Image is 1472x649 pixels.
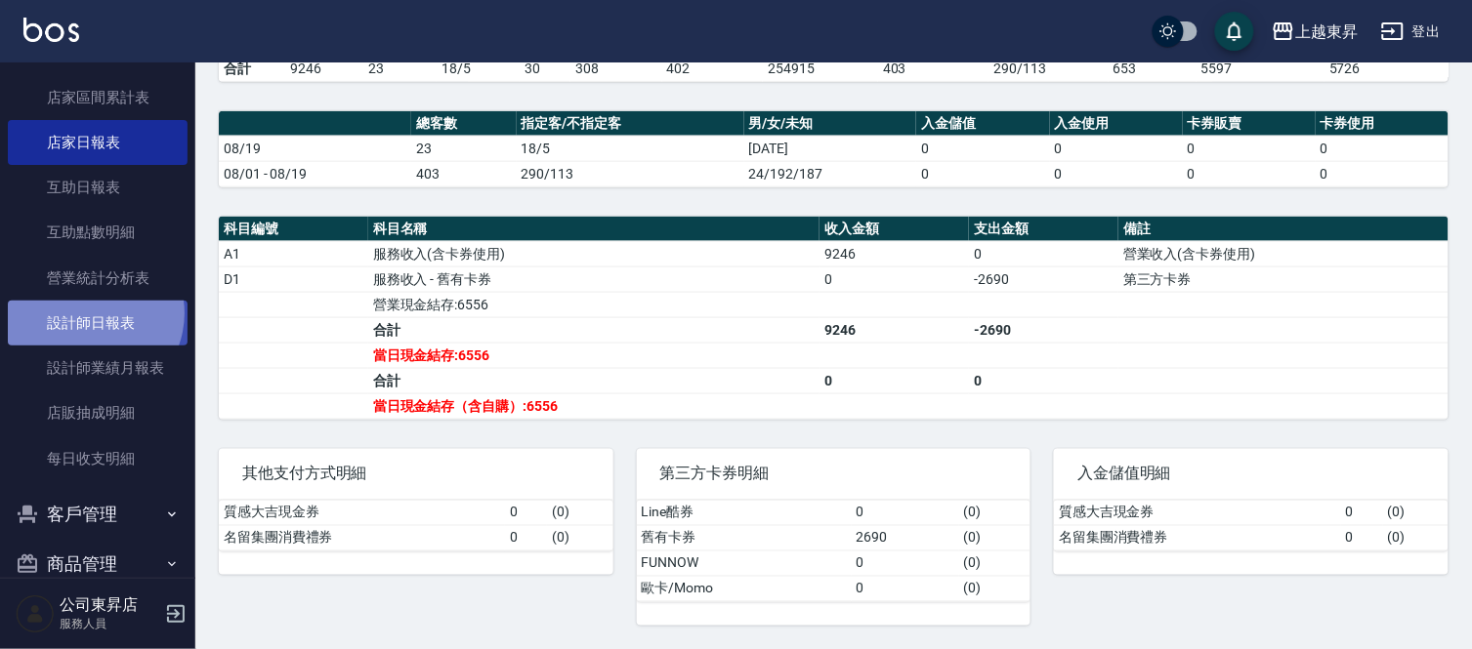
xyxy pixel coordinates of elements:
a: 設計師業績月報表 [8,345,188,390]
td: 0 [852,576,959,601]
div: 上越東昇 [1295,20,1358,44]
th: 支出金額 [969,217,1118,242]
td: 第三方卡券 [1118,266,1449,292]
td: ( 0 ) [959,576,1030,601]
a: 店家日報表 [8,120,188,165]
td: 合計 [368,368,820,393]
a: 互助日報表 [8,165,188,210]
th: 科目編號 [219,217,368,242]
table: a dense table [1054,501,1449,551]
th: 卡券販賣 [1183,111,1316,137]
td: 合計 [368,317,820,343]
td: 23 [363,56,438,81]
button: save [1215,12,1254,51]
table: a dense table [219,111,1449,187]
td: 18/5 [437,56,520,81]
td: ( 0 ) [959,501,1030,526]
td: -2690 [969,266,1118,292]
td: 歐卡/Momo [637,576,852,601]
td: [DATE] [744,136,917,161]
td: -2690 [969,317,1118,343]
table: a dense table [219,217,1449,420]
td: 0 [916,136,1049,161]
th: 科目名稱 [368,217,820,242]
td: 9246 [285,56,363,81]
td: 服務收入(含卡券使用) [368,241,820,266]
td: 0 [1316,161,1449,186]
td: 30 [520,56,570,81]
td: 0 [505,501,547,526]
td: 0 [969,368,1118,393]
td: A1 [219,241,368,266]
a: 設計師日報表 [8,301,188,345]
td: FUNNOW [637,550,852,576]
button: 客戶管理 [8,489,188,540]
td: 0 [1316,136,1449,161]
td: 5597 [1197,56,1325,81]
td: 服務收入 - 舊有卡券 [368,266,820,292]
td: 0 [1341,525,1383,550]
td: 9246 [820,241,969,266]
td: 23 [411,136,516,161]
td: 名留集團消費禮券 [219,525,505,550]
td: 0 [852,501,959,526]
td: 0 [1183,136,1316,161]
th: 指定客/不指定客 [517,111,744,137]
a: 營業統計分析表 [8,256,188,301]
td: 08/01 - 08/19 [219,161,411,186]
td: 舊有卡券 [637,525,852,550]
td: 403 [878,56,989,81]
td: 0 [820,266,969,292]
p: 服務人員 [60,615,159,632]
td: 0 [505,525,547,550]
td: 0 [1341,501,1383,526]
td: 402 [662,56,764,81]
td: ( 0 ) [959,550,1030,576]
span: 入金儲值明細 [1077,465,1425,484]
td: ( 0 ) [547,501,612,526]
td: 0 [916,161,1049,186]
table: a dense table [637,501,1031,602]
td: 24/192/187 [744,161,917,186]
td: ( 0 ) [959,525,1030,550]
th: 入金使用 [1050,111,1183,137]
td: D1 [219,266,368,292]
th: 男/女/未知 [744,111,917,137]
td: 0 [820,368,969,393]
button: 商品管理 [8,539,188,589]
td: 0 [1050,136,1183,161]
td: 當日現金結存（含自購）:6556 [368,393,820,419]
td: 08/19 [219,136,411,161]
th: 收入金額 [820,217,969,242]
td: ( 0 ) [1383,501,1449,526]
td: 營業收入(含卡券使用) [1118,241,1449,266]
table: a dense table [219,501,613,551]
td: 403 [411,161,516,186]
th: 總客數 [411,111,516,137]
td: 0 [969,241,1118,266]
th: 卡券使用 [1316,111,1449,137]
img: Logo [23,18,79,42]
td: 質感大吉現金券 [1054,501,1340,526]
td: 0 [1183,161,1316,186]
td: 名留集團消費禮券 [1054,525,1340,550]
td: 9246 [820,317,969,343]
a: 互助點數明細 [8,210,188,255]
td: 0 [852,550,959,576]
td: 254915 [763,56,878,81]
td: 質感大吉現金券 [219,501,505,526]
button: 登出 [1373,14,1449,50]
td: 290/113 [988,56,1109,81]
td: 營業現金結存:6556 [368,292,820,317]
span: 其他支付方式明細 [242,465,590,484]
h5: 公司東昇店 [60,595,159,615]
td: ( 0 ) [547,525,612,550]
td: 0 [1050,161,1183,186]
td: 2690 [852,525,959,550]
td: Line酷券 [637,501,852,526]
td: 當日現金結存:6556 [368,343,820,368]
td: 290/113 [517,161,744,186]
button: 上越東昇 [1264,12,1366,52]
img: Person [16,594,55,633]
a: 店家區間累計表 [8,75,188,120]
